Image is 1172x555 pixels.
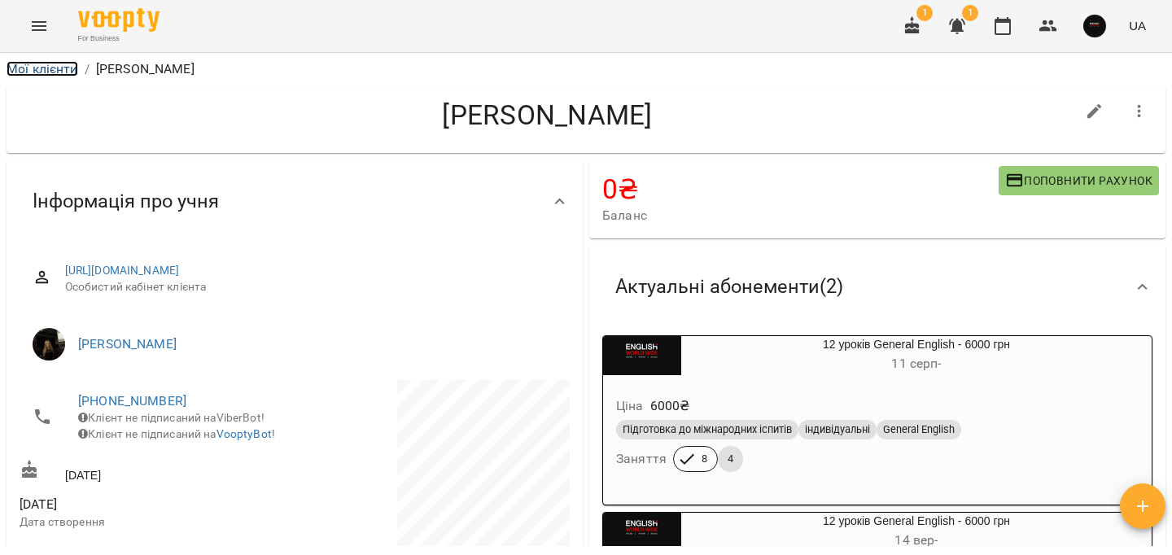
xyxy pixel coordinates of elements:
[78,336,177,352] a: [PERSON_NAME]
[877,422,961,437] span: General English
[33,189,219,214] span: Інформація про учня
[616,422,798,437] span: Підготовка до міжнародних іспитів
[1129,17,1146,34] span: UA
[20,7,59,46] button: Menu
[16,457,295,487] div: [DATE]
[1122,11,1152,41] button: UA
[615,274,843,299] span: Актуальні абонементи ( 2 )
[681,513,1152,552] div: 12 уроків General English - 6000 грн
[718,452,743,466] span: 4
[602,173,999,206] h4: 0 ₴
[1083,15,1106,37] img: 5eed76f7bd5af536b626cea829a37ad3.jpg
[20,98,1075,132] h4: [PERSON_NAME]
[78,33,160,44] span: For Business
[7,160,583,243] div: Інформація про учня
[894,532,938,548] span: 14 вер -
[65,264,180,277] a: [URL][DOMAIN_NAME]
[798,422,877,437] span: індивідуальні
[78,427,275,440] span: Клієнт не підписаний на !
[78,411,265,424] span: Клієнт не підписаний на ViberBot!
[681,336,1152,375] div: 12 уроків General English - 6000 грн
[7,61,78,76] a: Мої клієнти
[78,393,186,409] a: [PHONE_NUMBER]
[78,8,160,32] img: Voopty Logo
[20,514,291,531] p: Дата створення
[65,279,557,295] span: Особистий кабінет клієнта
[33,328,65,361] img: Глеб Христина Ігорівна
[616,395,644,417] h6: Ціна
[589,245,1165,329] div: Актуальні абонементи(2)
[96,59,195,79] p: [PERSON_NAME]
[1005,171,1152,190] span: Поповнити рахунок
[692,452,717,466] span: 8
[916,5,933,21] span: 1
[603,513,681,552] div: 12 уроків General English - 6000 грн
[85,59,90,79] li: /
[20,495,291,514] span: [DATE]
[999,166,1159,195] button: Поповнити рахунок
[616,448,667,470] h6: Заняття
[650,396,690,416] p: 6000 ₴
[7,59,1165,79] nav: breadcrumb
[962,5,978,21] span: 1
[216,427,272,440] a: VooptyBot
[891,356,941,371] span: 11 серп -
[603,336,1152,492] button: 12 уроків General English - 6000 грн11 серп- Ціна6000₴Підготовка до міжнародних іспитівіндивідуал...
[602,206,999,225] span: Баланс
[603,336,681,375] div: 12 уроків General English - 6000 грн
